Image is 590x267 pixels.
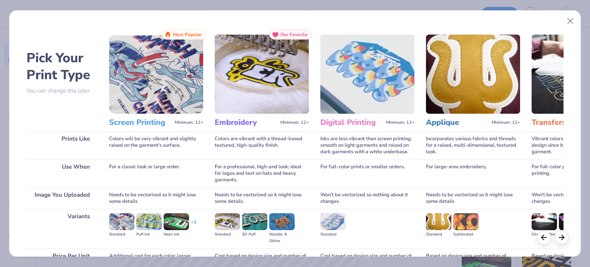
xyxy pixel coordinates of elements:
[426,131,520,159] div: Incorporates various fabrics and threads for a raised, multi-dimensional, textured look.
[320,231,346,238] div: Standard
[136,213,162,230] img: Puff Ink
[280,32,308,37] span: Our Favorite
[242,213,267,230] img: 3D Puff
[532,213,557,230] img: Direct-to-film
[563,14,578,28] button: Close
[386,120,414,125] span: Minimum: 12+
[109,159,203,187] div: For a classic look or large order.
[215,231,240,238] div: Standard
[109,213,134,230] img: Standard
[215,213,240,230] img: Standard
[320,118,383,128] h3: Digital Printing
[191,219,196,232] div: + 3
[164,213,189,230] img: Neon Ink
[109,118,172,128] h3: Screen Printing
[453,231,479,238] div: Sublimated
[426,118,489,128] h3: Applique
[109,187,203,209] div: Needs to be vectorized so it might lose some details
[320,187,414,209] div: Won't be vectorized so nothing about it changes
[320,213,346,230] img: Standard
[136,231,162,238] div: Puff Ink
[164,231,189,238] div: Neon Ink
[173,32,202,37] span: Most Popular
[559,213,584,230] img: Supacolor
[27,88,98,94] p: You can change this later.
[27,131,98,159] div: Prints Like
[27,209,98,249] div: Variants
[109,131,203,159] div: Colors will be very vibrant and slightly raised on the garment's surface.
[426,231,451,238] div: Standard
[426,35,520,114] img: Applique
[280,120,309,125] span: Minimum: 12+
[453,213,479,230] img: Sublimated
[269,213,295,230] img: Metallic & Glitter
[27,159,98,187] div: Use When
[320,159,414,187] div: For full-color prints or smaller orders.
[320,131,414,159] div: Inks are less vibrant than screen printing; smooth on light garments and raised on dark garments ...
[215,159,309,187] div: For a professional, high-end look; ideal for logos and text on hats and heavy garments.
[269,231,295,244] div: Metallic & Glitter
[109,231,134,238] div: Standard
[215,131,309,159] div: Colors are vibrant with a thread-based textured, high-quality finish.
[320,35,414,114] img: Digital Printing
[215,35,309,114] img: Embroidery
[27,187,98,209] div: Image You Uploaded
[426,213,451,230] img: Standard
[532,231,557,238] div: Direct-to-film
[27,50,98,83] h2: Pick Your Print Type
[175,120,203,125] span: Minimum: 12+
[109,35,203,114] img: Screen Printing
[242,231,267,238] div: 3D Puff
[426,187,520,209] div: Needs to be vectorized so it might lose some details
[426,159,520,187] div: For large-area embroidery.
[215,118,277,128] h3: Embroidery
[215,187,309,209] div: Needs to be vectorized so it might lose some details
[492,120,520,125] span: Minimum: 12+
